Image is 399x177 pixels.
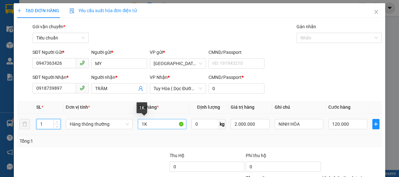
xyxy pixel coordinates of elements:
[367,3,385,21] button: Close
[75,21,120,29] div: AN VY
[36,105,41,110] span: SL
[36,33,85,43] span: Tiêu chuẩn
[91,49,147,56] div: Người gửi
[55,125,59,129] span: down
[150,75,168,80] span: VP Nhận
[5,5,15,12] span: Gửi:
[66,105,90,110] span: Đơn vị tính
[80,60,85,65] span: phone
[138,86,143,91] span: user-add
[373,122,379,127] span: plus
[170,153,184,158] span: Thu Hộ
[53,119,60,124] span: Increase Value
[17,8,22,13] span: plus
[275,119,323,129] input: Ghi Chú
[150,49,206,56] div: VP gửi
[20,119,30,129] button: delete
[20,138,155,145] div: Tổng: 1
[32,74,89,81] div: SĐT Người Nhận
[69,8,75,13] img: icon
[75,5,120,21] div: Quy Nhơn
[138,105,159,110] span: Tên hàng
[231,119,270,129] input: 0
[137,102,147,113] div: 1K
[5,28,71,37] div: 0967562656
[75,38,120,45] div: A
[91,74,147,81] div: Người nhận
[75,29,120,38] div: 0876771777
[70,119,129,129] span: Hàng thông thường
[219,119,226,129] span: kg
[208,49,265,56] div: CMND/Passport
[75,6,91,13] span: Nhận:
[208,74,265,81] div: CMND/Passport
[32,24,65,29] span: Gói vận chuyển
[5,20,71,28] div: LONG TRẦN
[374,9,379,14] span: close
[138,119,186,129] input: VD: Bàn, Ghế
[80,85,85,90] span: phone
[231,105,254,110] span: Giá trị hàng
[154,84,202,93] span: Tuy Hòa ( Dọc Đường )
[328,105,350,110] span: Cước hàng
[372,119,379,129] button: plus
[69,8,137,13] span: Yêu cầu xuất hóa đơn điện tử
[17,8,59,13] span: TẠO ĐƠN HÀNG
[55,120,59,124] span: up
[297,24,316,29] label: Gán nhãn
[5,5,71,20] div: [GEOGRAPHIC_DATA]
[154,59,202,68] span: Đà Lạt
[32,49,89,56] div: SĐT Người Gửi
[197,105,220,110] span: Định lượng
[53,124,60,129] span: Decrease Value
[272,101,326,114] th: Ghi chú
[246,152,321,162] div: Phí thu hộ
